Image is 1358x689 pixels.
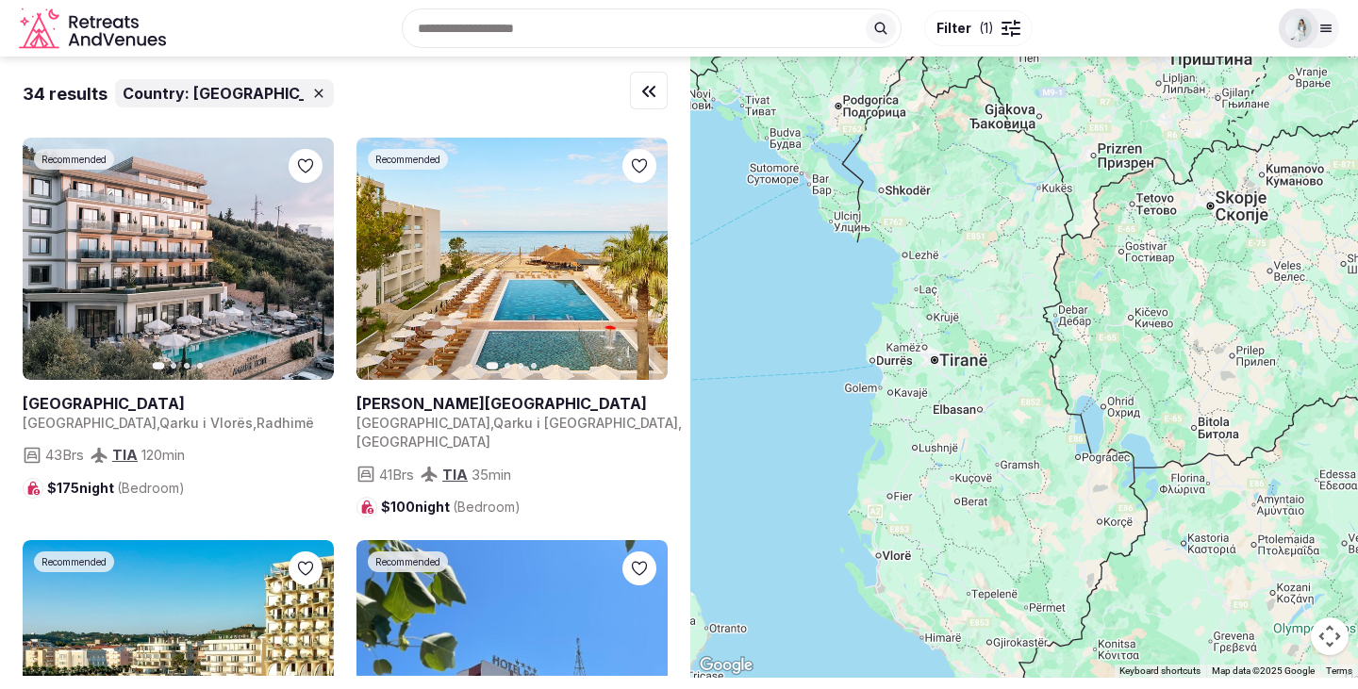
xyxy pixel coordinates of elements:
[19,8,170,50] svg: Retreats and Venues company logo
[979,19,994,38] span: ( 1 )
[112,447,138,465] a: TIA
[379,464,414,484] span: 41 Brs
[505,363,510,369] button: Go to slide 2
[253,415,257,431] span: ,
[472,464,511,484] span: 35 min
[34,551,114,572] div: Recommended
[356,434,490,450] span: [GEOGRAPHIC_DATA]
[490,415,493,431] span: ,
[141,446,185,466] span: 120 min
[197,363,203,369] button: Go to slide 4
[23,393,334,414] a: View venue
[34,149,114,170] div: Recommended
[23,138,334,380] a: View Mazarine Hotel
[193,83,356,104] span: [GEOGRAPHIC_DATA]
[123,83,190,104] span: Country:
[1285,15,1312,41] img: Alexa Bustamante
[41,555,107,568] span: Recommended
[117,480,185,496] span: (Bedroom)
[1212,665,1315,676] span: Map data ©2025 Google
[257,415,314,431] span: Radhimë
[184,363,190,369] button: Go to slide 3
[375,555,440,568] span: Recommended
[356,393,668,414] h2: [PERSON_NAME][GEOGRAPHIC_DATA]
[695,653,757,678] a: Open this area in Google Maps (opens a new window)
[23,82,108,106] div: 34 results
[356,415,490,431] span: [GEOGRAPHIC_DATA]
[936,19,971,38] span: Filter
[375,153,440,166] span: Recommended
[1311,617,1349,655] button: Map camera controls
[453,499,521,515] span: (Bedroom)
[41,153,107,166] span: Recommended
[678,415,682,431] span: ,
[368,149,448,170] div: Recommended
[518,363,523,369] button: Go to slide 3
[695,653,757,678] img: Google
[442,465,468,483] a: TIA
[47,479,185,498] span: $175 night
[368,551,448,572] div: Recommended
[356,138,668,380] a: View Olivia's Hill Resort
[924,10,1033,46] button: Filter(1)
[45,446,84,466] span: 43 Brs
[23,393,334,414] h2: [GEOGRAPHIC_DATA]
[153,362,165,369] button: Go to slide 1
[157,415,159,431] span: ,
[19,8,170,50] a: Visit the homepage
[356,393,668,414] a: View venue
[23,415,157,431] span: [GEOGRAPHIC_DATA]
[381,498,521,517] span: $100 night
[493,415,678,431] span: Qarku i [GEOGRAPHIC_DATA]
[531,363,537,369] button: Go to slide 4
[159,415,253,431] span: Qarku i Vlorës
[1326,665,1352,676] a: Terms (opens in new tab)
[487,362,499,369] button: Go to slide 1
[171,363,176,369] button: Go to slide 2
[1119,664,1201,678] button: Keyboard shortcuts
